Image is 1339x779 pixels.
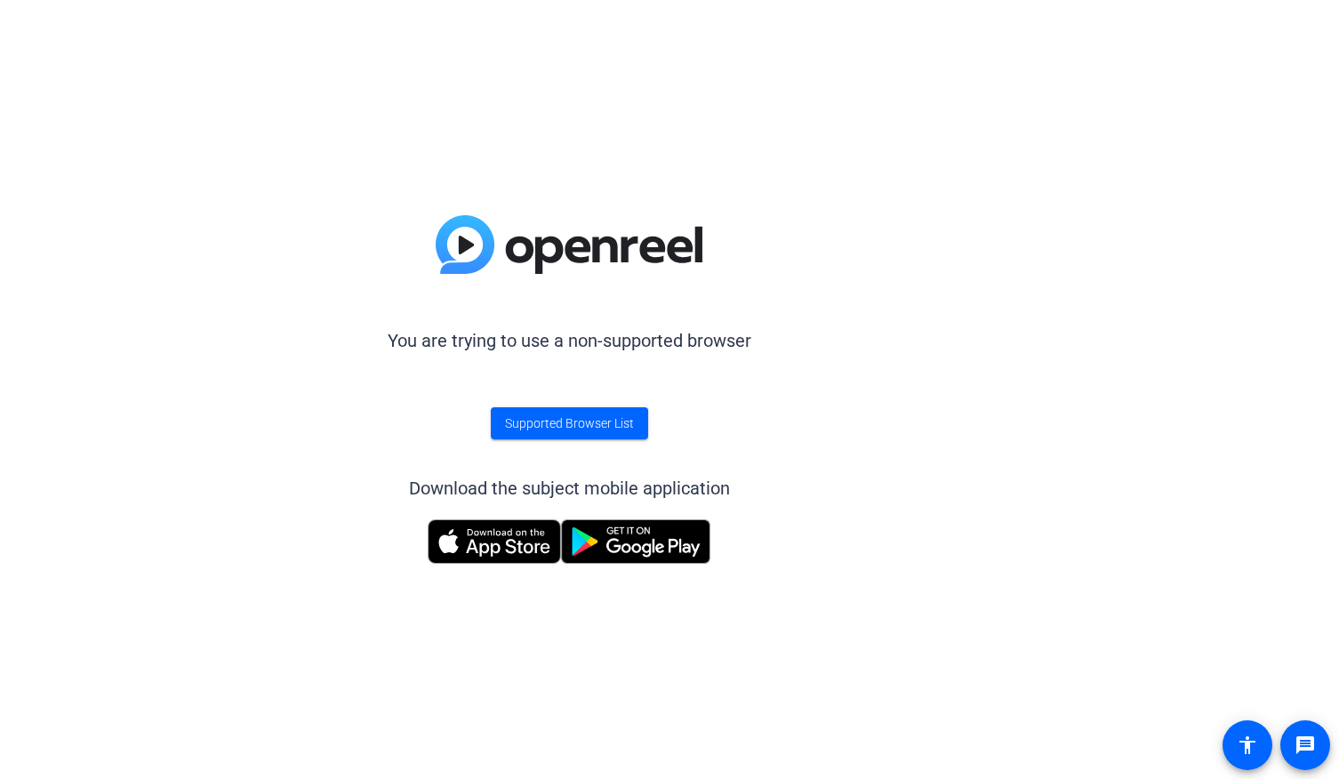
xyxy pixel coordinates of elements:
span: Supported Browser List [505,414,634,433]
div: Download the subject mobile application [409,475,730,502]
p: You are trying to use a non-supported browser [388,327,751,354]
img: Download on the App Store [428,519,561,564]
mat-icon: message [1295,735,1316,756]
img: Get it on Google Play [561,519,710,564]
a: Supported Browser List [491,407,648,439]
mat-icon: accessibility [1237,735,1258,756]
img: blue-gradient.svg [436,215,702,274]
